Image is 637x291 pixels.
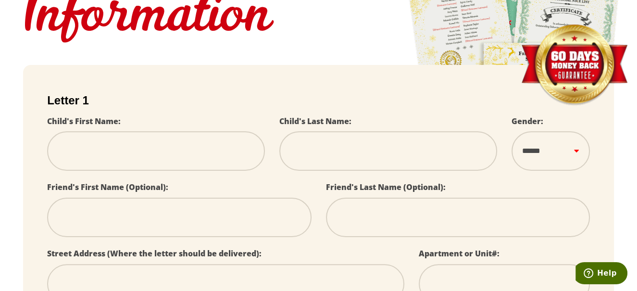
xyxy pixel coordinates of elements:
label: Friend's Last Name (Optional): [326,182,446,192]
img: Money Back Guarantee [520,24,628,106]
label: Gender: [512,116,543,127]
label: Child's Last Name: [279,116,351,127]
h2: Letter 1 [47,94,590,107]
iframe: Opens a widget where you can find more information [575,262,627,286]
label: Street Address (Where the letter should be delivered): [47,248,262,259]
label: Friend's First Name (Optional): [47,182,168,192]
label: Apartment or Unit#: [419,248,500,259]
label: Child's First Name: [47,116,121,127]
